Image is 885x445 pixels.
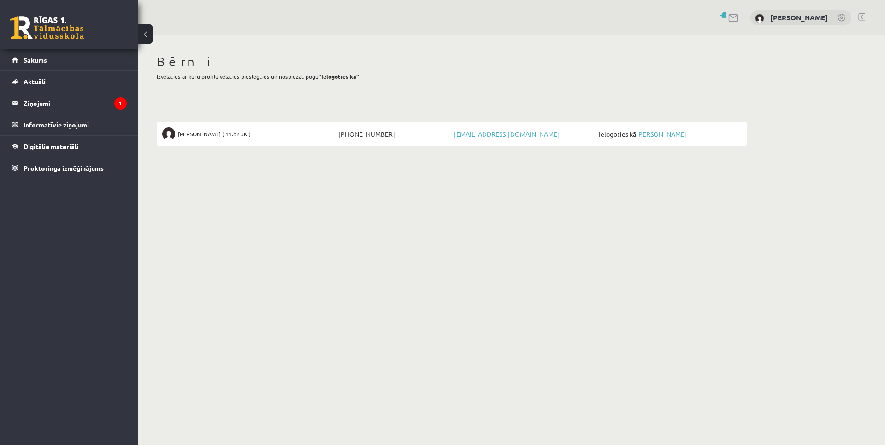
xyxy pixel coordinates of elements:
a: Rīgas 1. Tālmācības vidusskola [10,16,84,39]
span: [PHONE_NUMBER] [336,127,452,140]
a: Ziņojumi1 [12,92,127,114]
a: Aktuāli [12,71,127,92]
legend: Informatīvie ziņojumi [24,114,127,135]
span: Aktuāli [24,77,46,86]
a: Proktoringa izmēģinājums [12,157,127,179]
img: Liene Ozoliņa [755,14,764,23]
span: [PERSON_NAME] ( 11.b2 JK ) [178,127,251,140]
a: [EMAIL_ADDRESS][DOMAIN_NAME] [454,130,559,138]
legend: Ziņojumi [24,92,127,114]
a: Digitālie materiāli [12,136,127,157]
span: Sākums [24,56,47,64]
b: "Ielogoties kā" [319,73,359,80]
span: Digitālie materiāli [24,142,78,150]
span: Proktoringa izmēģinājums [24,164,104,172]
a: Informatīvie ziņojumi [12,114,127,135]
a: [PERSON_NAME] [636,130,686,138]
a: [PERSON_NAME] [770,13,828,22]
a: Sākums [12,49,127,70]
span: Ielogoties kā [596,127,741,140]
img: Tomass Ozoliņš [162,127,175,140]
p: Izvēlaties ar kuru profilu vēlaties pieslēgties un nospiežat pogu [157,72,747,81]
h1: Bērni [157,54,747,69]
i: 1 [114,97,127,110]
